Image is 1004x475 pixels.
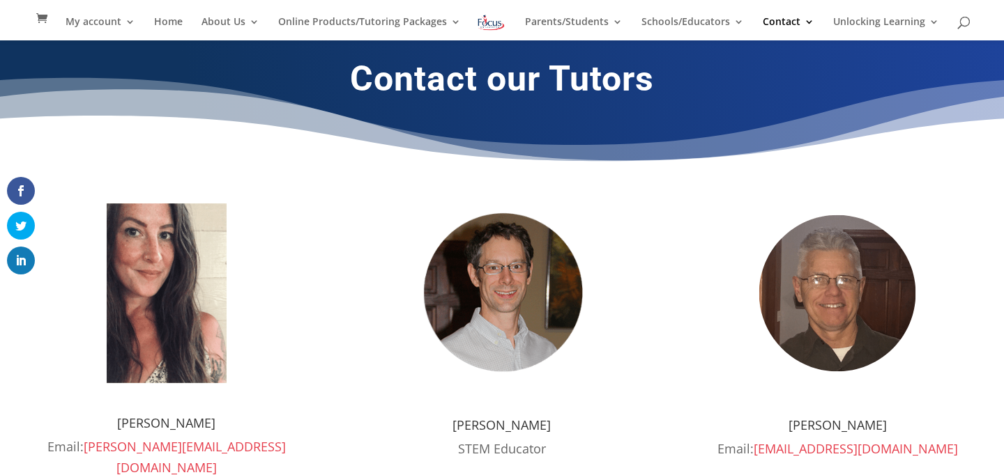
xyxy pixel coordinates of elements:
img: Focus on Learning [476,13,505,33]
a: Contact [763,17,814,40]
h1: Contact our Tutors [125,58,878,107]
a: Online Products/Tutoring Packages [278,17,461,40]
img: Zach Adams [397,189,607,398]
a: Home [154,17,183,40]
span: [PERSON_NAME] [789,416,887,433]
a: About Us [201,17,259,40]
p: STEM Educator [360,438,644,472]
a: Unlocking Learning [833,17,939,40]
img: Tim Larkin [733,189,942,398]
a: [EMAIL_ADDRESS][DOMAIN_NAME] [754,440,958,457]
a: Schools/Educators [641,17,744,40]
a: My account [66,17,135,40]
p: Email: [696,438,979,472]
a: Parents/Students [525,17,623,40]
span: [PERSON_NAME] [452,416,551,433]
h4: [PERSON_NAME] [25,416,308,436]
